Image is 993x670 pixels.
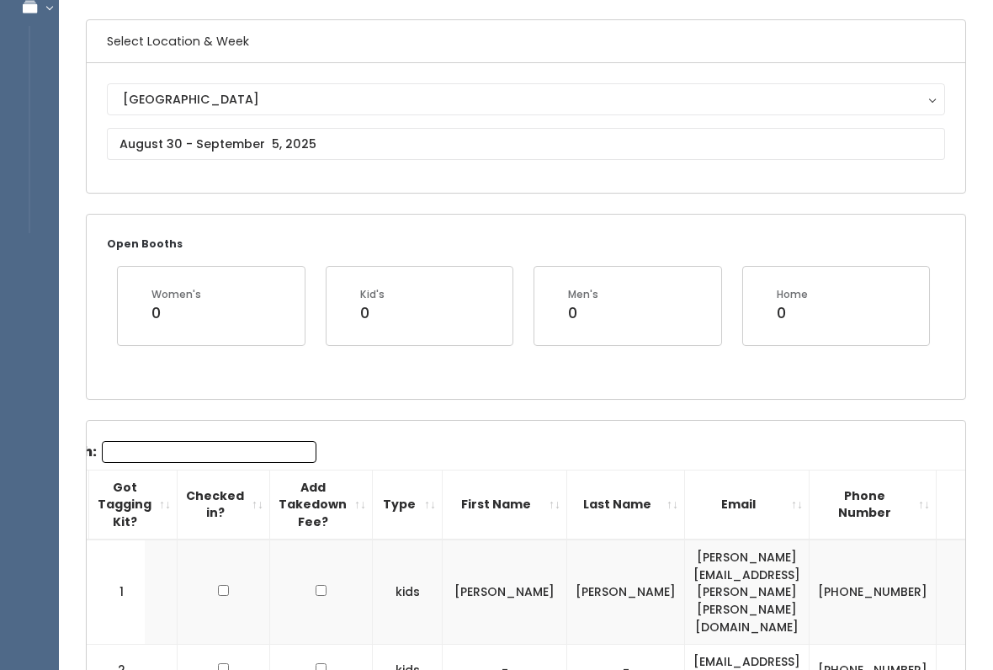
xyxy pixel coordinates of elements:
[102,441,316,463] input: Search:
[360,302,385,324] div: 0
[567,540,685,644] td: [PERSON_NAME]
[567,470,685,540] th: Last Name: activate to sort column ascending
[360,287,385,302] div: Kid's
[568,302,598,324] div: 0
[151,302,201,324] div: 0
[270,470,373,540] th: Add Takedown Fee?: activate to sort column ascending
[151,287,201,302] div: Women's
[568,287,598,302] div: Men's
[178,470,270,540] th: Checked in?: activate to sort column ascending
[107,128,945,160] input: August 30 - September 5, 2025
[777,302,808,324] div: 0
[373,470,443,540] th: Type: activate to sort column ascending
[443,540,567,644] td: [PERSON_NAME]
[443,470,567,540] th: First Name: activate to sort column ascending
[87,20,965,63] h6: Select Location & Week
[107,237,183,251] small: Open Booths
[87,540,146,644] td: 1
[685,470,810,540] th: Email: activate to sort column ascending
[107,83,945,115] button: [GEOGRAPHIC_DATA]
[40,441,316,463] label: Search:
[810,540,937,644] td: [PHONE_NUMBER]
[123,90,929,109] div: [GEOGRAPHIC_DATA]
[373,540,443,644] td: kids
[810,470,937,540] th: Phone Number: activate to sort column ascending
[89,470,178,540] th: Got Tagging Kit?: activate to sort column ascending
[777,287,808,302] div: Home
[685,540,810,644] td: [PERSON_NAME][EMAIL_ADDRESS][PERSON_NAME][PERSON_NAME][DOMAIN_NAME]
